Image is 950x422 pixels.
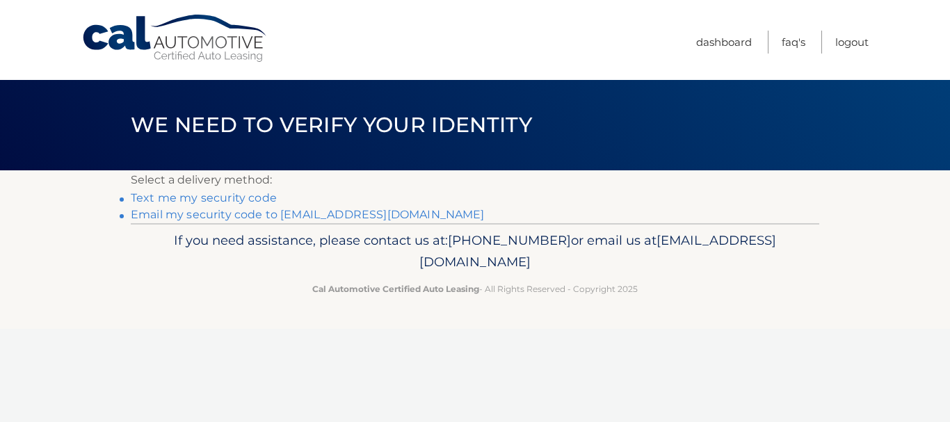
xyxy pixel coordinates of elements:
strong: Cal Automotive Certified Auto Leasing [312,284,479,294]
a: Logout [835,31,869,54]
a: Dashboard [696,31,752,54]
p: - All Rights Reserved - Copyright 2025 [140,282,810,296]
a: Text me my security code [131,191,277,204]
span: We need to verify your identity [131,112,532,138]
a: FAQ's [782,31,805,54]
p: Select a delivery method: [131,170,819,190]
a: Cal Automotive [81,14,269,63]
span: [PHONE_NUMBER] [448,232,571,248]
a: Email my security code to [EMAIL_ADDRESS][DOMAIN_NAME] [131,208,485,221]
p: If you need assistance, please contact us at: or email us at [140,229,810,274]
